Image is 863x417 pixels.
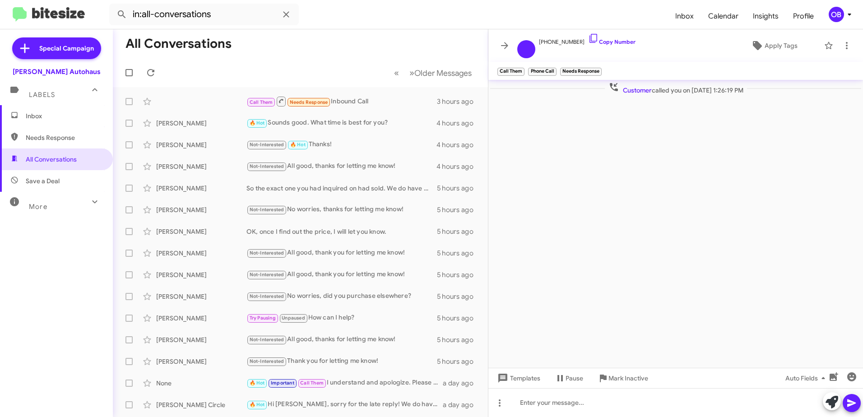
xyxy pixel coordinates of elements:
[608,370,648,386] span: Mark Inactive
[389,64,477,82] nav: Page navigation example
[668,3,701,29] a: Inbox
[623,86,652,94] span: Customer
[250,207,284,213] span: Not-Interested
[246,269,437,280] div: All good, thank you for letting me know!
[436,119,481,128] div: 4 hours ago
[282,315,305,321] span: Unpaused
[250,120,265,126] span: 🔥 Hot
[246,161,436,171] div: All good, thanks for letting me know!
[590,370,655,386] button: Mark Inactive
[250,99,273,105] span: Call Them
[290,99,328,105] span: Needs Response
[156,119,246,128] div: [PERSON_NAME]
[437,335,481,344] div: 5 hours ago
[250,315,276,321] span: Try Pausing
[246,313,437,323] div: How can I help?
[156,335,246,344] div: [PERSON_NAME]
[250,250,284,256] span: Not-Interested
[246,291,437,301] div: No worries, did you purchase elsewhere?
[250,142,284,148] span: Not-Interested
[156,314,246,323] div: [PERSON_NAME]
[560,68,602,76] small: Needs Response
[156,400,246,409] div: [PERSON_NAME] Circle
[300,380,324,386] span: Call Them
[437,249,481,258] div: 5 hours ago
[437,184,481,193] div: 5 hours ago
[156,249,246,258] div: [PERSON_NAME]
[156,357,246,366] div: [PERSON_NAME]
[246,399,443,410] div: Hi [PERSON_NAME], sorry for the late reply! We do have a 2022 Q7 as well as a few CPO 2025 Q7s. W...
[29,203,47,211] span: More
[250,293,284,299] span: Not-Interested
[246,118,436,128] div: Sounds good. What time is best for you?
[829,7,844,22] div: OB
[547,370,590,386] button: Pause
[250,337,284,343] span: Not-Interested
[437,227,481,236] div: 5 hours ago
[26,111,102,120] span: Inbox
[437,357,481,366] div: 5 hours ago
[246,204,437,215] div: No worries, thanks for letting me know!
[785,370,829,386] span: Auto Fields
[778,370,836,386] button: Auto Fields
[109,4,299,25] input: Search
[156,162,246,171] div: [PERSON_NAME]
[156,379,246,388] div: None
[437,97,481,106] div: 3 hours ago
[414,68,472,78] span: Older Messages
[39,44,94,53] span: Special Campaign
[437,205,481,214] div: 5 hours ago
[250,380,265,386] span: 🔥 Hot
[566,370,583,386] span: Pause
[246,227,437,236] div: OK, once I find out the price, I will let you know.
[437,292,481,301] div: 5 hours ago
[250,272,284,278] span: Not-Interested
[605,82,747,95] span: called you on [DATE] 1:26:19 PM
[125,37,232,51] h1: All Conversations
[271,380,294,386] span: Important
[246,378,443,388] div: I understand and apologize. Please let us know if anything changes.
[12,37,101,59] a: Special Campaign
[156,292,246,301] div: [PERSON_NAME]
[436,140,481,149] div: 4 hours ago
[701,3,746,29] a: Calendar
[156,227,246,236] div: [PERSON_NAME]
[246,184,437,193] div: So the exact one you had inquired on had sold. We do have quite a few others here though. What co...
[246,248,437,258] div: All good, thank you for letting me know!
[246,139,436,150] div: Thanks!
[765,37,798,54] span: Apply Tags
[437,314,481,323] div: 5 hours ago
[290,142,306,148] span: 🔥 Hot
[437,270,481,279] div: 5 hours ago
[250,402,265,408] span: 🔥 Hot
[404,64,477,82] button: Next
[246,356,437,366] div: Thank you for letting me know!
[488,370,547,386] button: Templates
[821,7,853,22] button: OB
[29,91,55,99] span: Labels
[728,37,820,54] button: Apply Tags
[588,38,636,45] a: Copy Number
[539,33,636,46] span: [PHONE_NUMBER]
[250,163,284,169] span: Not-Interested
[156,184,246,193] div: [PERSON_NAME]
[436,162,481,171] div: 4 hours ago
[246,96,437,107] div: Inbound Call
[443,379,481,388] div: a day ago
[496,370,540,386] span: Templates
[250,358,284,364] span: Not-Interested
[394,67,399,79] span: «
[26,176,60,185] span: Save a Deal
[497,68,524,76] small: Call Them
[26,133,102,142] span: Needs Response
[389,64,404,82] button: Previous
[443,400,481,409] div: a day ago
[26,155,77,164] span: All Conversations
[528,68,556,76] small: Phone Call
[746,3,786,29] a: Insights
[786,3,821,29] a: Profile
